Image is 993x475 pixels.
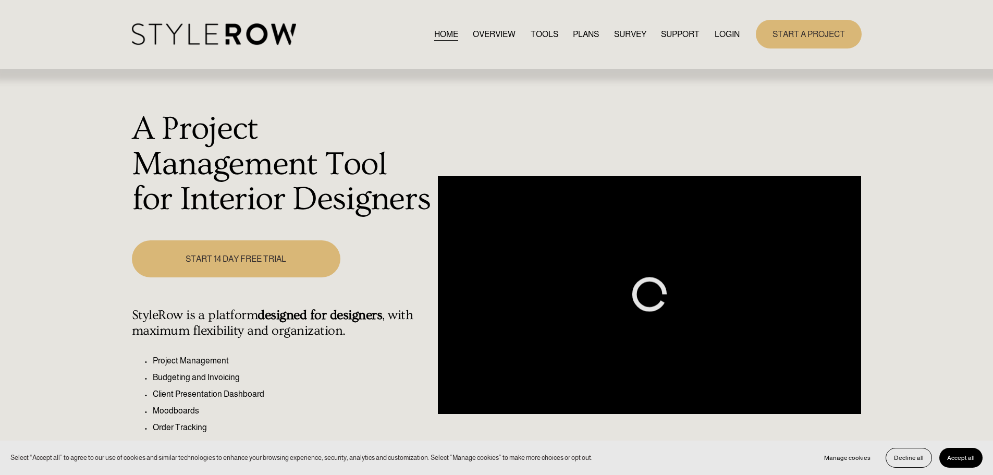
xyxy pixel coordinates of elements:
[886,448,932,468] button: Decline all
[661,27,700,41] a: folder dropdown
[132,308,433,339] h4: StyleRow is a platform , with maximum flexibility and organization.
[947,454,975,461] span: Accept all
[894,454,924,461] span: Decline all
[661,28,700,41] span: SUPPORT
[824,454,871,461] span: Manage cookies
[715,27,740,41] a: LOGIN
[816,448,878,468] button: Manage cookies
[153,421,433,434] p: Order Tracking
[132,112,433,217] h1: A Project Management Tool for Interior Designers
[132,240,340,277] a: START 14 DAY FREE TRIAL
[153,405,433,417] p: Moodboards
[153,388,433,400] p: Client Presentation Dashboard
[153,355,433,367] p: Project Management
[573,27,599,41] a: PLANS
[614,27,646,41] a: SURVEY
[939,448,983,468] button: Accept all
[258,308,382,323] strong: designed for designers
[756,20,862,48] a: START A PROJECT
[153,371,433,384] p: Budgeting and Invoicing
[531,27,558,41] a: TOOLS
[10,453,593,462] p: Select “Accept all” to agree to our use of cookies and similar technologies to enhance your brows...
[434,27,458,41] a: HOME
[473,27,516,41] a: OVERVIEW
[132,23,296,45] img: StyleRow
